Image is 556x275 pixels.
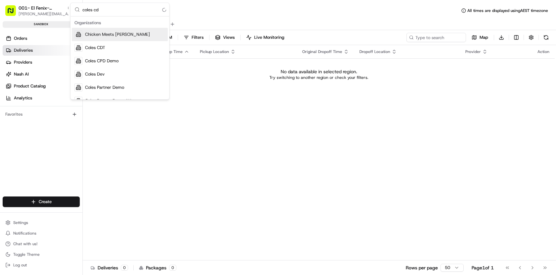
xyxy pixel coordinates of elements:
span: Chat with us! [13,241,37,247]
button: Start new chat [113,65,120,73]
button: [PERSON_NAME][EMAIL_ADDRESS][DOMAIN_NAME] [19,11,71,17]
button: Settings [3,218,80,227]
img: Nash [7,6,20,20]
a: Orders [3,33,82,44]
span: Pickup Location [200,49,229,54]
p: Welcome 👋 [7,26,120,37]
a: 💻API Documentation [53,93,109,105]
a: Analytics [3,93,82,103]
span: Nash AI [14,71,29,77]
div: 💻 [56,96,61,102]
button: Refresh [541,33,551,42]
span: Filters [192,34,204,40]
span: Orders [14,35,27,41]
button: 001- El Fenix- [GEOGRAPHIC_DATA] [19,5,64,11]
button: Toggle Theme [3,250,80,259]
span: Analytics [14,95,32,101]
span: Coles Dev [85,71,105,77]
input: Type to search [406,33,466,42]
span: Dropoff Location [359,49,390,54]
span: Pylon [66,112,80,117]
span: Coles CDT [85,45,105,51]
div: We're available if you need us! [23,70,84,75]
span: Provider [465,49,481,54]
span: Chicken Meets [PERSON_NAME] [85,31,150,37]
span: Notifications [13,231,36,236]
a: Deliveries [3,45,82,56]
div: Suggestions [70,17,169,99]
a: Nash AI [3,69,82,80]
div: Start new chat [23,63,109,70]
button: Log out [3,260,80,270]
a: Powered byPylon [47,112,80,117]
span: Coles Partner Demo AU [85,98,131,104]
div: sandbox [3,21,80,28]
p: No data available in selected region. [281,68,357,75]
img: 1736555255976-a54dd68f-1ca7-489b-9aae-adbdc363a1c4 [7,63,19,75]
span: API Documentation [63,96,106,102]
button: Create [3,196,80,207]
span: Create [39,199,52,205]
span: Deliveries [14,47,33,53]
span: Toggle Theme [13,252,40,257]
span: All times are displayed using AEST timezone [467,8,548,13]
a: 📗Knowledge Base [4,93,53,105]
span: Original Dropoff Time [302,49,342,54]
span: Map [480,34,488,40]
button: Notifications [3,229,80,238]
div: Packages [139,264,176,271]
span: Coles Partner Demo [85,84,124,90]
span: Coles CPD Demo [85,58,118,64]
button: Filters [181,33,207,42]
p: Try switching to another region or check your filters. [269,75,368,80]
div: Page 1 of 1 [472,264,494,271]
button: 001- El Fenix- [GEOGRAPHIC_DATA][PERSON_NAME][EMAIL_ADDRESS][DOMAIN_NAME] [3,3,69,19]
div: Deliveries [91,264,128,271]
div: Organizations [72,18,168,28]
span: Product Catalog [14,83,46,89]
a: Product Catalog [3,81,82,91]
button: Views [212,33,238,42]
span: Providers [14,59,32,65]
p: Rows per page [406,264,438,271]
div: 0 [169,265,176,271]
a: Providers [3,57,82,68]
div: Favorites [3,109,80,120]
span: Knowledge Base [13,96,51,102]
input: Clear [17,42,109,49]
span: Live Monitoring [254,34,284,40]
span: Settings [13,220,28,225]
div: 📗 [7,96,12,102]
span: Log out [13,262,27,268]
button: Live Monitoring [243,33,287,42]
div: 0 [121,265,128,271]
span: Views [223,34,235,40]
div: Action [537,49,549,54]
input: Search... [82,3,165,16]
button: Map [469,33,491,42]
button: Chat with us! [3,239,80,248]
